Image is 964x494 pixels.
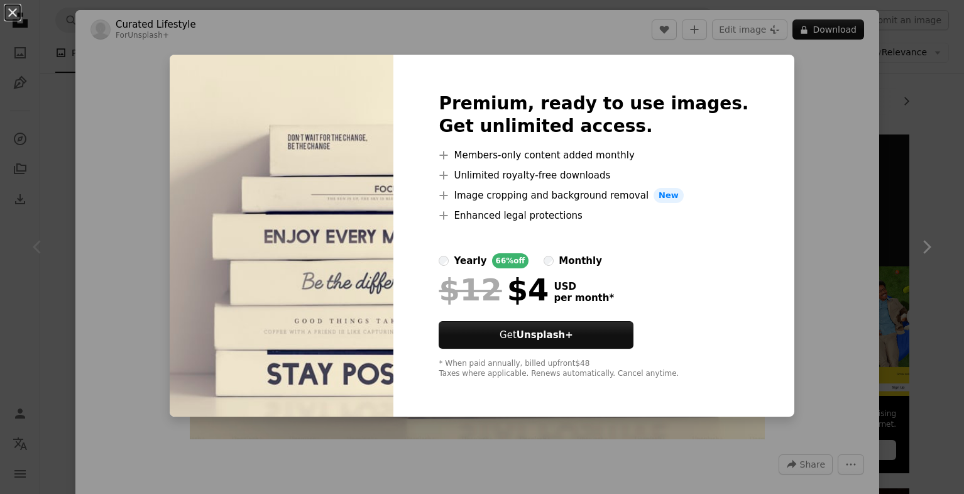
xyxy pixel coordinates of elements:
[492,253,529,268] div: 66% off
[454,253,486,268] div: yearly
[517,329,573,341] strong: Unsplash+
[559,253,602,268] div: monthly
[439,148,748,163] li: Members-only content added monthly
[544,256,554,266] input: monthly
[439,273,501,306] span: $12
[554,281,614,292] span: USD
[439,359,748,379] div: * When paid annually, billed upfront $48 Taxes where applicable. Renews automatically. Cancel any...
[439,256,449,266] input: yearly66%off
[439,188,748,203] li: Image cropping and background removal
[554,292,614,304] span: per month *
[654,188,684,203] span: New
[439,321,633,349] button: GetUnsplash+
[439,208,748,223] li: Enhanced legal protections
[439,92,748,138] h2: Premium, ready to use images. Get unlimited access.
[170,55,393,417] img: premium_photo-1723619021737-df1d775eccc8
[439,168,748,183] li: Unlimited royalty-free downloads
[439,273,549,306] div: $4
